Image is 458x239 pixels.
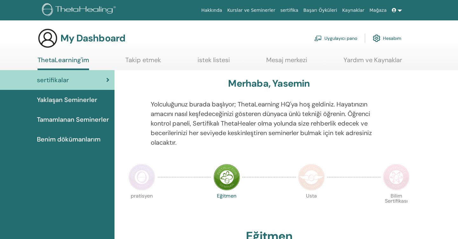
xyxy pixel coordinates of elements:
a: Uygulayıcı pano [314,31,357,45]
a: Hesabım [373,31,401,45]
a: Takip etmek [125,56,161,69]
img: logo.png [42,3,118,18]
a: Hakkında [199,4,225,16]
p: Usta [298,193,325,220]
p: Eğitmen [213,193,240,220]
img: Instructor [213,164,240,191]
a: Kaynaklar [340,4,367,16]
h3: Merhaba, Yasemin [228,78,310,89]
a: ThetaLearning'im [38,56,89,70]
img: generic-user-icon.jpg [38,28,58,48]
h3: My Dashboard [60,33,125,44]
a: Yardım ve Kaynaklar [343,56,402,69]
a: Kurslar ve Seminerler [225,4,278,16]
img: Practitioner [128,164,155,191]
a: sertifika [278,4,301,16]
img: cog.svg [373,33,380,44]
p: Yolculuğunuz burada başlıyor; ThetaLearning HQ'ya hoş geldiniz. Hayatınızın amacını nasıl keşfede... [151,99,388,147]
a: Başarı Öyküleri [301,4,340,16]
p: pratisyen [128,193,155,220]
img: Master [298,164,325,191]
span: Benim dökümanlarım [37,134,101,144]
img: chalkboard-teacher.svg [314,35,322,41]
img: Certificate of Science [383,164,410,191]
span: Tamamlanan Seminerler [37,115,109,124]
a: Mağaza [367,4,389,16]
a: Mesaj merkezi [266,56,307,69]
a: istek listesi [198,56,230,69]
p: Bilim Sertifikası [383,193,410,220]
span: sertifikalar [37,75,69,85]
span: Yaklaşan Seminerler [37,95,97,105]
